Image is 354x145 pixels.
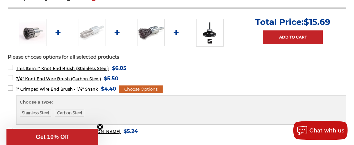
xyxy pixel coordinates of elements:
p: Please choose options for all selected products [8,53,347,61]
span: $5.50 [104,74,118,83]
button: Close teaser [97,124,103,130]
div: Choose Options [119,85,163,93]
span: Get 10% Off [36,134,69,140]
span: 1" Crimped Wire End Brush - 1/4" Shank [16,87,98,92]
span: 3/4" Knot End Wire Brush (Carbon Steel) [16,76,101,81]
span: $4.40 [101,84,116,93]
label: Choose a type: [20,99,343,106]
span: $15.69 [304,17,330,27]
span: $6.05 [112,64,126,72]
span: $5.24 [124,127,138,136]
a: Add to Cart [263,30,323,44]
strong: This Item: [16,66,37,71]
img: Knotted End Brush [19,19,46,46]
span: 1" Knot End Brush (Stainless Steel) [16,66,109,71]
button: Chat with us [293,121,348,140]
div: Get 10% OffClose teaser [6,129,98,145]
p: Total Price: [255,17,330,27]
span: Chat with us [309,128,344,134]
